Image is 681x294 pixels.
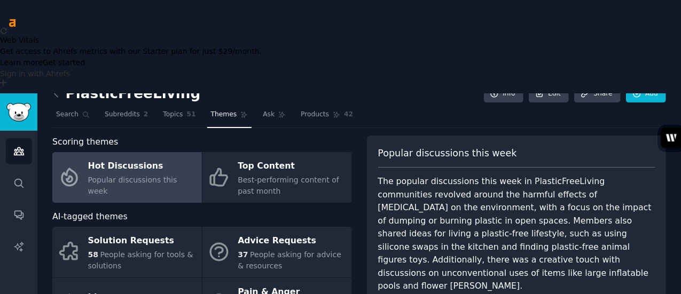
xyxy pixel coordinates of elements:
a: Share [574,85,620,103]
a: Subreddits2 [101,106,152,128]
a: Hot DiscussionsPopular discussions this week [52,152,202,203]
span: Popular discussions this week [88,176,177,195]
div: Advice Requests [238,233,346,250]
img: GummySearch logo [6,103,31,122]
span: 42 [344,110,353,120]
span: Topics [163,110,183,120]
span: Themes [211,110,237,120]
span: Popular discussions this week [378,147,517,160]
span: Scoring themes [52,136,118,149]
div: The popular discussions this week in PlasticFreeLiving communities revolved around the harmful ef... [378,175,655,293]
span: People asking for tools & solutions [88,250,193,270]
div: Hot Discussions [88,158,197,175]
span: Search [56,110,79,120]
a: Edit [529,85,569,103]
div: Solution Requests [88,233,197,250]
span: 37 [238,250,248,259]
span: Products [301,110,329,120]
a: Info [484,85,523,103]
span: AI-tagged themes [52,210,128,224]
div: Top Content [238,158,346,175]
a: Add [626,85,666,103]
a: Products42 [297,106,357,128]
h2: PlasticFreeLiving [52,85,200,102]
span: Best-performing content of past month [238,176,339,195]
a: Search [52,106,93,128]
a: Solution Requests58People asking for tools & solutions [52,227,202,277]
a: Advice Requests37People asking for advice & resources [202,227,352,277]
span: 58 [88,250,98,259]
a: Ask [259,106,289,128]
span: 2 [144,110,148,120]
span: Ask [263,110,275,120]
span: Subreddits [105,110,140,120]
button: Get started [43,57,85,68]
span: People asking for advice & resources [238,250,341,270]
span: 51 [187,110,196,120]
a: Topics51 [159,106,199,128]
a: Themes [207,106,252,128]
a: Top ContentBest-performing content of past month [202,152,352,203]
